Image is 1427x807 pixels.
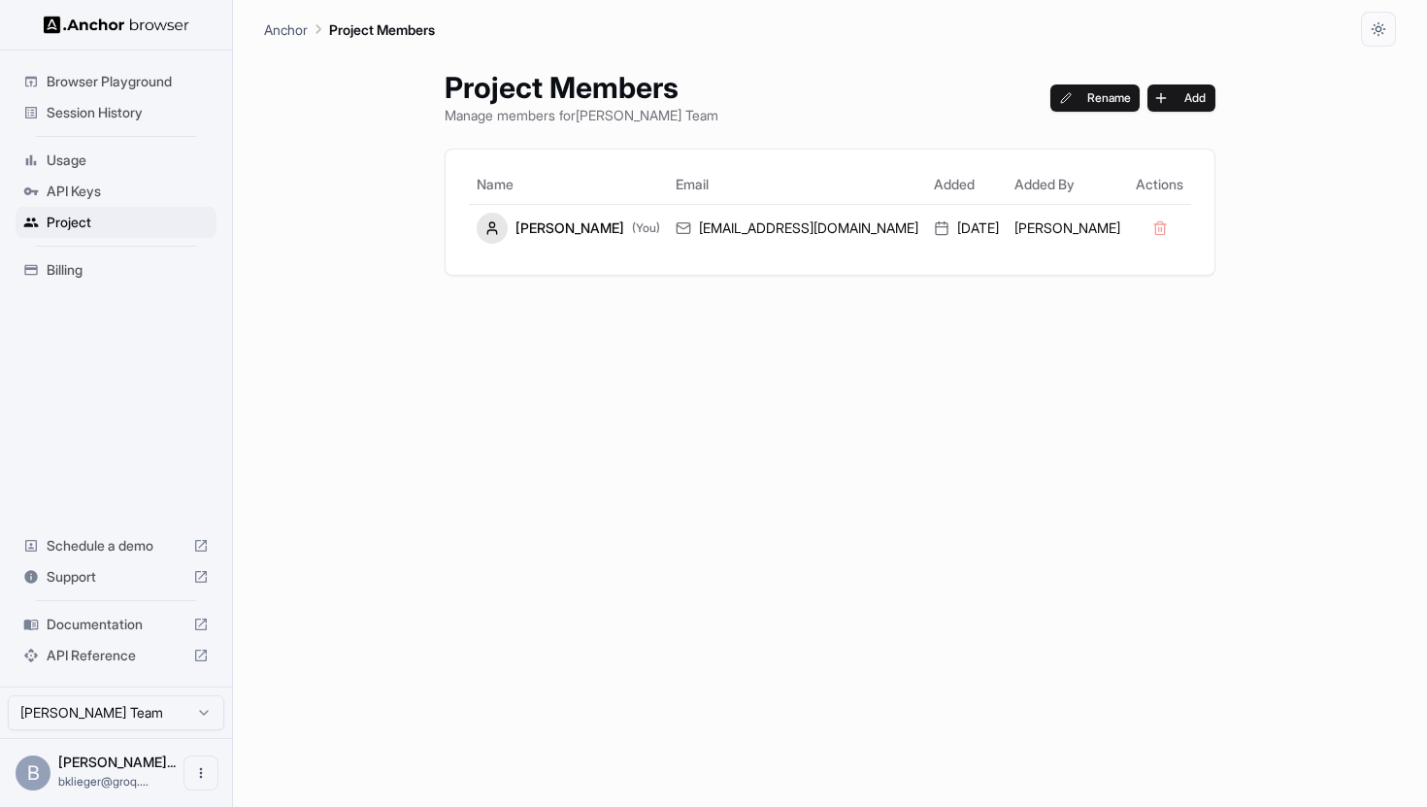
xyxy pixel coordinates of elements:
p: Anchor [264,19,308,40]
span: Documentation [47,615,185,634]
span: Browser Playground [47,72,209,91]
button: Add [1147,84,1215,112]
span: Benjamin Klieger [58,754,176,770]
button: Rename [1050,84,1141,112]
th: Name [469,165,668,204]
th: Email [668,165,926,204]
p: Project Members [329,19,435,40]
div: Billing [16,254,216,286]
th: Actions [1128,165,1191,204]
nav: breadcrumb [264,18,435,40]
div: Support [16,561,216,592]
div: Usage [16,145,216,176]
div: [PERSON_NAME] [477,213,660,244]
span: Schedule a demo [47,536,185,555]
img: Anchor Logo [44,16,189,34]
div: [EMAIL_ADDRESS][DOMAIN_NAME] [676,219,918,238]
span: Support [47,567,185,587]
div: Documentation [16,609,216,640]
p: Manage members for [PERSON_NAME] Team [445,105,718,125]
div: API Keys [16,176,216,207]
span: API Keys [47,182,209,201]
span: Session History [47,103,209,122]
h1: Project Members [445,70,718,105]
span: bklieger@groq.com [58,774,149,789]
th: Added By [1007,165,1128,204]
div: Project [16,207,216,238]
th: Added [926,165,1007,204]
div: Schedule a demo [16,530,216,561]
span: (You) [632,220,660,236]
span: Project [47,213,209,232]
span: Billing [47,260,209,280]
span: Usage [47,151,209,170]
span: API Reference [47,646,185,665]
td: [PERSON_NAME] [1007,204,1128,252]
div: B [16,756,50,790]
div: Session History [16,97,216,128]
div: [DATE] [934,219,999,238]
div: Browser Playground [16,66,216,97]
button: Open menu [183,756,218,790]
div: API Reference [16,640,216,671]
